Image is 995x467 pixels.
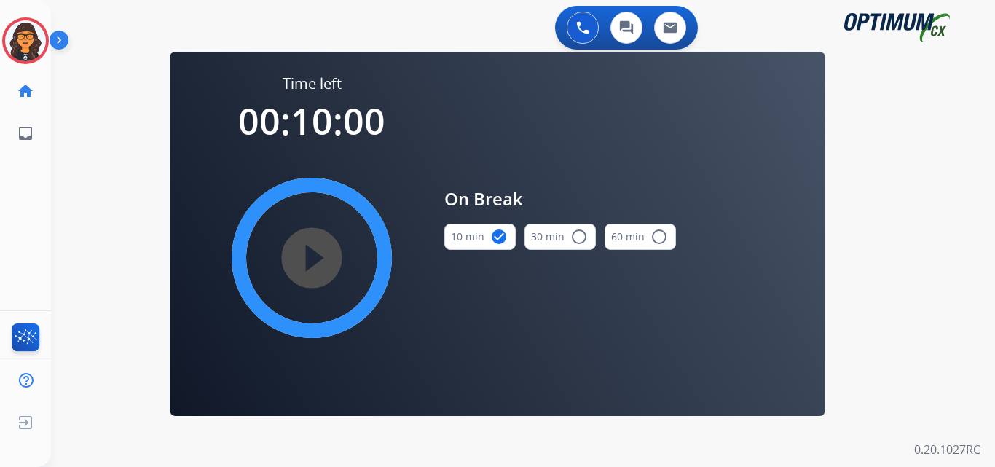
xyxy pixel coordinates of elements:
[238,96,385,146] span: 00:10:00
[570,228,588,246] mat-icon: radio_button_unchecked
[444,224,516,250] button: 10 min
[605,224,676,250] button: 60 min
[650,228,668,246] mat-icon: radio_button_unchecked
[490,228,508,246] mat-icon: check_circle
[283,74,342,94] span: Time left
[17,125,34,142] mat-icon: inbox
[303,249,320,267] mat-icon: play_circle_filled
[914,441,980,458] p: 0.20.1027RC
[5,20,46,61] img: avatar
[17,82,34,100] mat-icon: home
[524,224,596,250] button: 30 min
[444,186,676,212] span: On Break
